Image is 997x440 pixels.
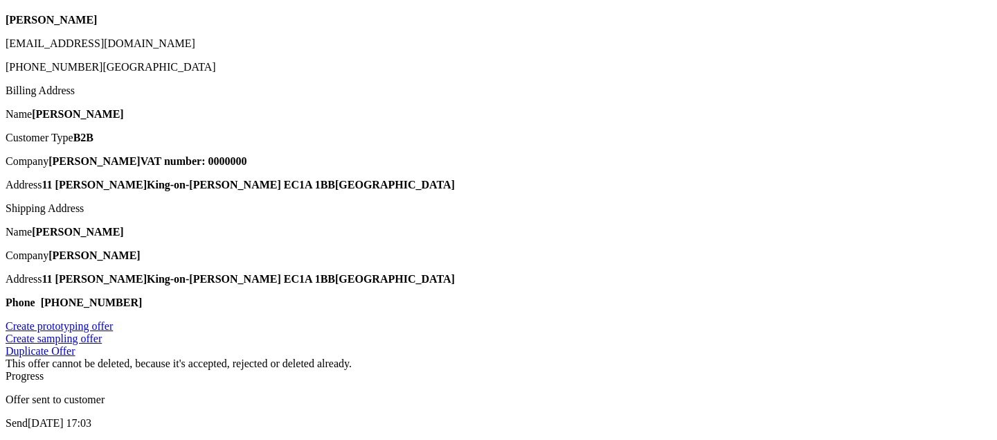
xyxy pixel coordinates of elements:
[6,132,73,143] span: Customer Type
[42,273,147,285] strong: 11 [PERSON_NAME]
[141,155,247,167] strong: VAT number: 0000000
[147,273,335,285] strong: King-on-[PERSON_NAME] EC1A 1BB
[6,226,32,238] span: Name
[48,249,140,261] strong: [PERSON_NAME]
[6,297,142,308] strong: Phone [PHONE_NUMBER]
[6,37,195,49] span: [EMAIL_ADDRESS][DOMAIN_NAME]
[6,14,97,26] strong: [PERSON_NAME]
[6,320,113,332] a: Create prototyping offer
[42,179,147,191] strong: 11 [PERSON_NAME]
[6,333,102,344] a: Create sampling offer
[28,417,91,429] span: [DATE] 17:03
[48,155,140,167] strong: [PERSON_NAME]
[335,273,455,285] strong: [GEOGRAPHIC_DATA]
[6,273,42,285] span: Address
[32,108,123,120] strong: [PERSON_NAME]
[6,108,32,120] span: Name
[147,179,335,191] strong: King-on-[PERSON_NAME] EC1A 1BB
[6,394,991,406] p: Offer sent to customer
[6,155,48,167] span: Company
[6,202,991,215] div: Shipping Address
[6,249,48,261] span: Company
[6,179,42,191] span: Address
[6,345,75,357] a: Duplicate Offer
[102,61,215,73] span: [GEOGRAPHIC_DATA]
[6,85,991,97] div: Billing Address
[32,226,123,238] strong: [PERSON_NAME]
[6,417,991,430] p: Send
[73,132,93,143] strong: B2B
[6,370,991,382] div: Progress
[335,179,455,191] strong: [GEOGRAPHIC_DATA]
[6,358,991,370] div: This offer cannot be deleted, because it's accepted, rejected or deleted already.
[6,61,102,73] span: [PHONE_NUMBER]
